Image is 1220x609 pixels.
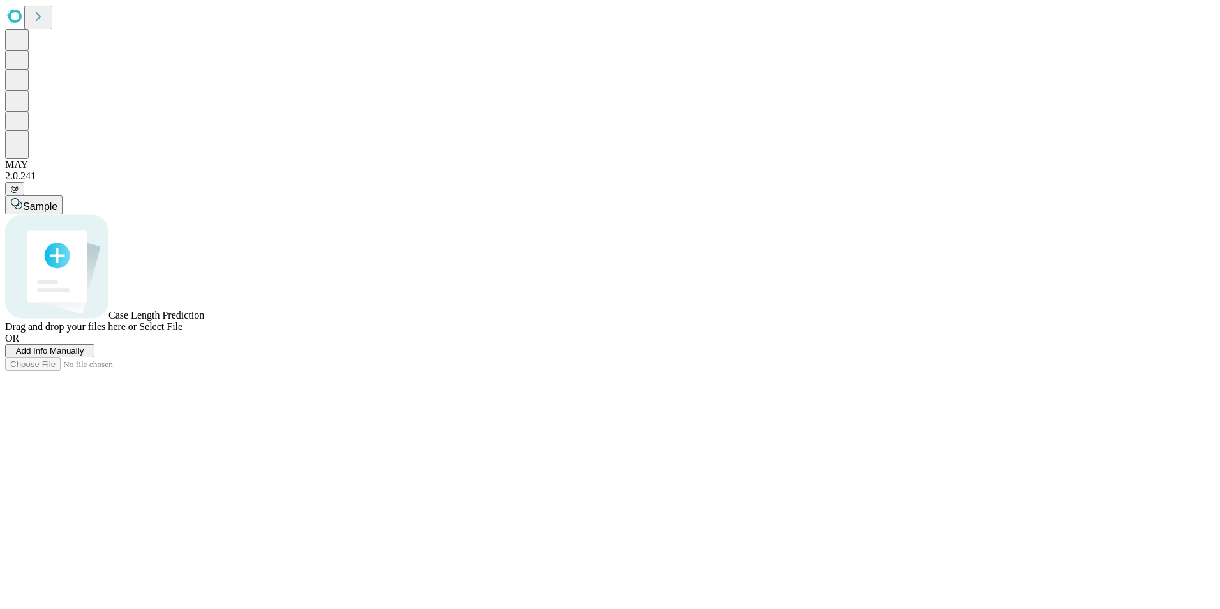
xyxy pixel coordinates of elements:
span: Select File [139,321,182,332]
div: MAY [5,159,1215,170]
button: Sample [5,195,63,214]
span: OR [5,333,19,343]
span: Drag and drop your files here or [5,321,137,332]
span: Add Info Manually [16,346,84,356]
span: @ [10,184,19,193]
button: @ [5,182,24,195]
span: Case Length Prediction [108,310,204,320]
span: Sample [23,201,57,212]
button: Add Info Manually [5,344,94,357]
div: 2.0.241 [5,170,1215,182]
